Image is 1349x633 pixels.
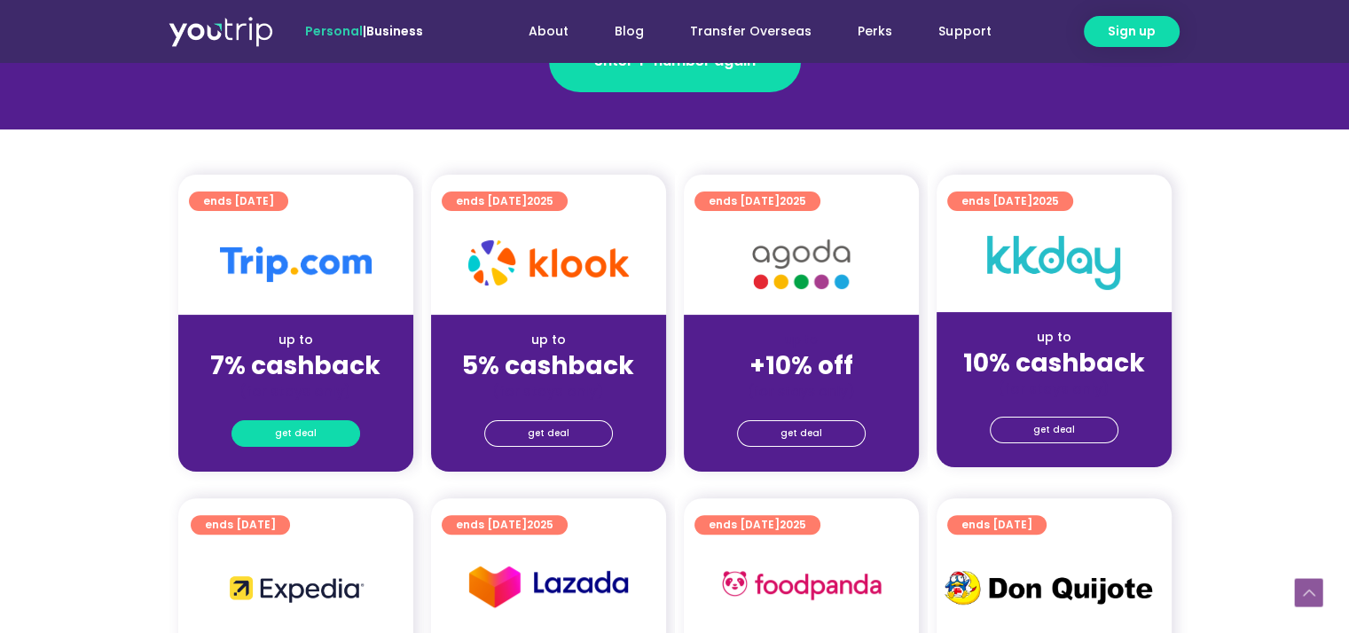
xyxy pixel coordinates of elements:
a: Support [915,15,1014,48]
a: get deal [990,417,1118,443]
span: 2025 [780,517,806,532]
span: ends [DATE] [961,515,1032,535]
a: get deal [484,420,613,447]
span: ends [DATE] [456,515,553,535]
a: ends [DATE] [191,515,290,535]
span: get deal [1033,418,1075,442]
a: ends [DATE] [189,191,288,211]
span: 2025 [527,193,553,208]
div: up to [445,331,652,349]
a: ends [DATE]2025 [694,191,820,211]
a: ends [DATE]2025 [694,515,820,535]
nav: Menu [471,15,1014,48]
div: (for stays only) [698,382,905,401]
a: About [506,15,592,48]
span: 2025 [780,193,806,208]
a: Blog [592,15,667,48]
span: 2025 [1032,193,1059,208]
span: ends [DATE] [203,191,274,211]
span: up to [785,331,818,348]
strong: 5% cashback [462,348,634,383]
strong: +10% off [749,348,853,383]
div: (for stays only) [445,382,652,401]
a: ends [DATE]2025 [442,191,568,211]
a: Sign up [1084,16,1180,47]
span: get deal [275,421,317,446]
a: get deal [231,420,360,447]
div: (for stays only) [951,379,1157,398]
div: up to [951,328,1157,347]
a: ends [DATE]2025 [442,515,568,535]
strong: 7% cashback [210,348,380,383]
span: ends [DATE] [205,515,276,535]
span: ends [DATE] [709,515,806,535]
span: Sign up [1108,22,1156,41]
span: ends [DATE] [456,191,553,211]
a: Transfer Overseas [667,15,835,48]
a: Perks [835,15,915,48]
strong: 10% cashback [963,346,1145,380]
div: (for stays only) [192,382,399,401]
span: ends [DATE] [709,191,806,211]
span: get deal [528,421,569,446]
span: get deal [780,421,822,446]
a: get deal [737,420,866,447]
span: Personal [305,22,363,40]
a: ends [DATE]2025 [947,191,1073,211]
span: 2025 [527,517,553,532]
a: Business [366,22,423,40]
div: up to [192,331,399,349]
span: | [305,22,423,40]
span: ends [DATE] [961,191,1059,211]
a: ends [DATE] [947,515,1047,535]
